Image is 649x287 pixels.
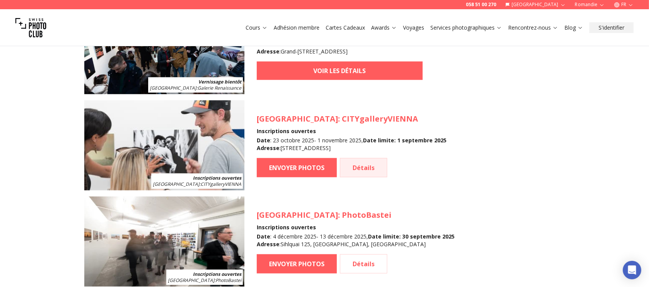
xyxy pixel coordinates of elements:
[257,158,337,177] a: ENVOYER PHOTOS
[150,85,196,91] span: [GEOGRAPHIC_DATA]
[84,4,244,94] img: SPC Photo Awards Genève: octobre 2025
[243,22,271,33] button: Cours
[323,22,368,33] button: Cartes Cadeaux
[150,85,241,91] span: : Galerie Renaissance
[400,22,427,33] button: Voyages
[561,22,586,33] button: Blog
[153,181,199,187] span: [GEOGRAPHIC_DATA]
[257,48,279,55] b: Adresse
[153,181,241,187] span: : CITYgalleryVIENNA
[257,40,423,55] div: : 23 octobre 2025 - 1 novembre 2025 : Grand-[STREET_ADDRESS]
[193,271,241,277] b: Inscriptions ouvertes
[271,22,323,33] button: Adhésion membre
[368,22,400,33] button: Awards
[198,78,241,85] b: Vernissage bientôt
[84,100,244,190] img: SPC Photo Awards VIENNA October 2025
[257,233,455,248] div: : 4 décembre 2025 - 13 décembre 2025 , : Sihlquai 125, [GEOGRAPHIC_DATA], [GEOGRAPHIC_DATA]
[168,277,241,284] span: : PhotoBastei
[257,210,455,220] h3: : PhotoBastei
[257,137,447,152] div: : 23 octobre 2025 - 1 novembre 2025 , : [STREET_ADDRESS]
[257,113,447,124] h3: : CITYgalleryVIENNA
[466,2,496,8] a: 058 51 00 270
[505,22,561,33] button: Rencontrez-nous
[403,24,424,32] a: Voyages
[257,233,270,240] b: Date
[257,62,423,80] a: VOIR LES DÉTAILS
[589,22,634,33] button: S'identifier
[257,127,447,135] h4: Inscriptions ouvertes
[257,210,338,220] span: [GEOGRAPHIC_DATA]
[257,144,279,152] b: Adresse
[246,24,268,32] a: Cours
[168,277,214,284] span: [GEOGRAPHIC_DATA]
[371,24,397,32] a: Awards
[326,24,365,32] a: Cartes Cadeaux
[257,224,455,231] h4: Inscriptions ouvertes
[564,24,583,32] a: Blog
[274,24,319,32] a: Adhésion membre
[340,254,387,274] a: Détails
[193,175,241,181] b: Inscriptions ouvertes
[508,24,558,32] a: Rencontrez-nous
[623,261,641,279] div: Open Intercom Messenger
[257,137,270,144] b: Date
[363,137,447,144] b: Date limite : 1 septembre 2025
[257,254,337,274] a: ENVOYER PHOTOS
[257,113,338,124] span: [GEOGRAPHIC_DATA]
[427,22,505,33] button: Services photographiques
[15,12,46,43] img: Swiss photo club
[368,233,455,240] b: Date limite : 30 septembre 2025
[257,240,279,248] b: Adresse
[84,197,244,287] img: SPC Photo Awards Zurich: December 2025
[340,158,387,177] a: Détails
[430,24,502,32] a: Services photographiques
